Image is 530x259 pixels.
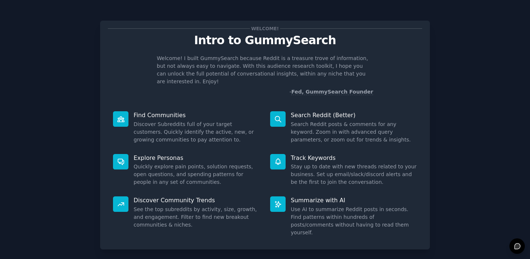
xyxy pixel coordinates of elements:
[291,196,417,204] p: Summarize with AI
[134,154,260,162] p: Explore Personas
[134,206,260,229] dd: See the top subreddits by activity, size, growth, and engagement. Filter to find new breakout com...
[291,163,417,186] dd: Stay up to date with new threads related to your business. Set up email/slack/discord alerts and ...
[291,154,417,162] p: Track Keywords
[134,120,260,144] dd: Discover Subreddits full of your target customers. Quickly identify the active, new, or growing c...
[291,111,417,119] p: Search Reddit (Better)
[134,163,260,186] dd: Quickly explore pain points, solution requests, open questions, and spending patterns for people ...
[291,89,373,95] a: Fed, GummySearch Founder
[157,55,373,85] p: Welcome! I built GummySearch because Reddit is a treasure trove of information, but not always ea...
[291,120,417,144] dd: Search Reddit posts & comments for any keyword. Zoom in with advanced query parameters, or zoom o...
[250,25,280,32] span: Welcome!
[134,196,260,204] p: Discover Community Trends
[291,206,417,237] dd: Use AI to summarize Reddit posts in seconds. Find patterns within hundreds of posts/comments with...
[134,111,260,119] p: Find Communities
[108,34,422,47] p: Intro to GummySearch
[289,88,373,96] div: -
